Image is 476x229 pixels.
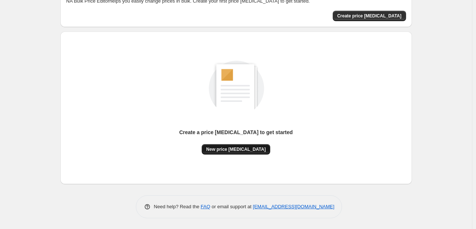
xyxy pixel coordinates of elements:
span: or email support at [210,204,253,209]
a: [EMAIL_ADDRESS][DOMAIN_NAME] [253,204,334,209]
a: FAQ [201,204,210,209]
span: Need help? Read the [154,204,201,209]
button: Create price change job [333,11,406,21]
button: New price [MEDICAL_DATA] [202,144,270,155]
span: Create price [MEDICAL_DATA] [337,13,402,19]
p: Create a price [MEDICAL_DATA] to get started [179,129,293,136]
span: New price [MEDICAL_DATA] [206,146,266,152]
